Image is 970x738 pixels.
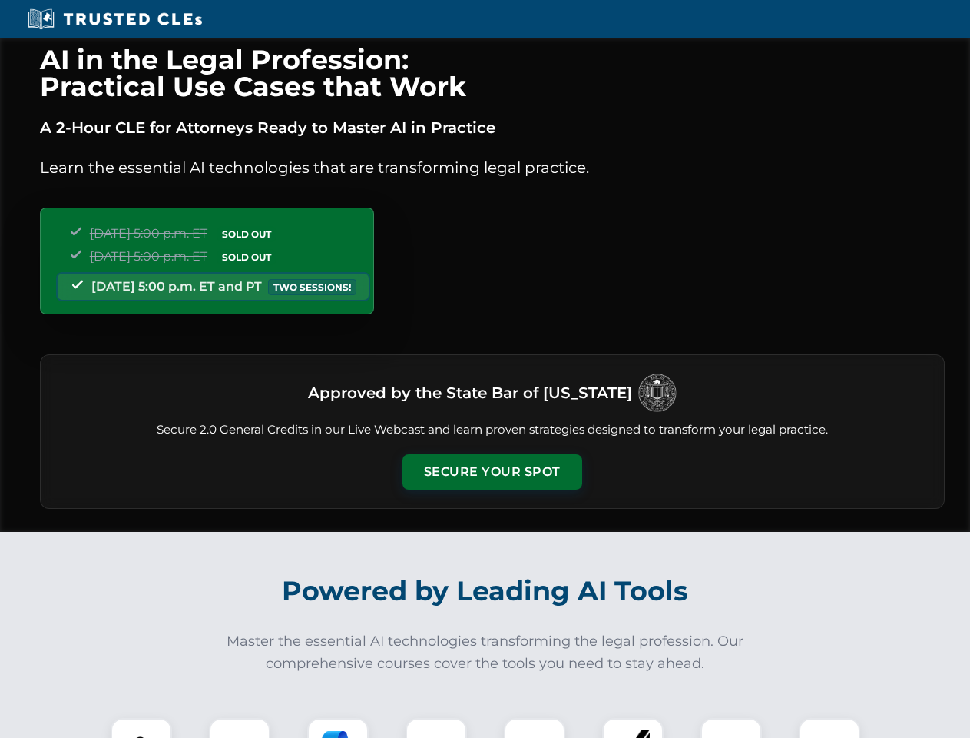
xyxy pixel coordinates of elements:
h3: Approved by the State Bar of [US_STATE] [308,379,632,407]
span: SOLD OUT [217,226,276,242]
span: SOLD OUT [217,249,276,265]
h1: AI in the Legal Profession: Practical Use Cases that Work [40,46,945,100]
p: Learn the essential AI technologies that are transforming legal practice. [40,155,945,180]
span: [DATE] 5:00 p.m. ET [90,226,207,241]
button: Secure Your Spot [402,454,582,490]
span: [DATE] 5:00 p.m. ET [90,249,207,264]
p: Master the essential AI technologies transforming the legal profession. Our comprehensive courses... [217,630,754,675]
img: Logo [638,374,677,412]
h2: Powered by Leading AI Tools [60,564,911,618]
p: Secure 2.0 General Credits in our Live Webcast and learn proven strategies designed to transform ... [59,421,925,439]
p: A 2-Hour CLE for Attorneys Ready to Master AI in Practice [40,115,945,140]
img: Trusted CLEs [23,8,207,31]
